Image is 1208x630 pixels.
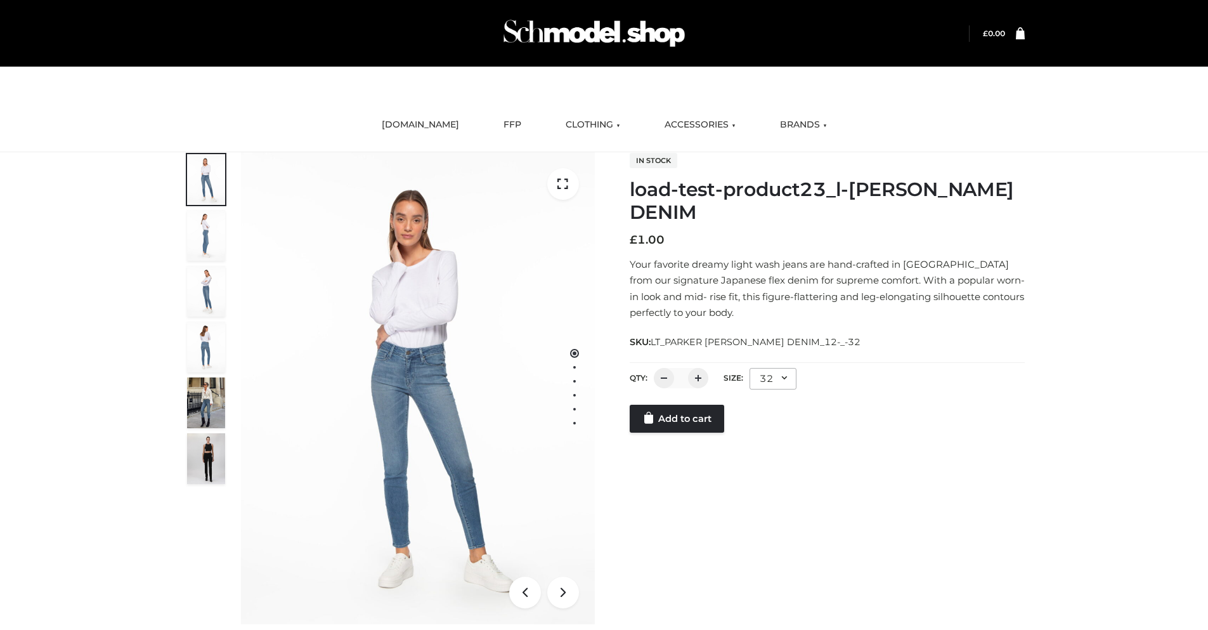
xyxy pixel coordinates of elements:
[770,111,836,139] a: BRANDS
[187,210,225,261] img: 2001KLX-Ava-skinny-cove-4-scaled_4636a833-082b-4702-abec-fd5bf279c4fc.jpg
[187,377,225,428] img: Bowery-Skinny_Cove-1.jpg
[187,433,225,484] img: 49df5f96394c49d8b5cbdcda3511328a.HD-1080p-2.5Mbps-49301101_thumbnail.jpg
[983,29,988,38] span: £
[630,233,637,247] span: £
[494,111,531,139] a: FFP
[630,178,1025,224] h1: load-test-product23_l-[PERSON_NAME] DENIM
[630,153,677,168] span: In stock
[983,29,1005,38] a: £0.00
[750,368,796,390] div: 32
[630,256,1025,321] p: Your favorite dreamy light wash jeans are hand-crafted in [GEOGRAPHIC_DATA] from our signature Ja...
[630,233,665,247] bdi: 1.00
[187,154,225,205] img: 2001KLX-Ava-skinny-cove-1-scaled_9b141654-9513-48e5-b76c-3dc7db129200.jpg
[651,336,861,348] span: LT_PARKER [PERSON_NAME] DENIM_12-_-32
[655,111,745,139] a: ACCESSORIES
[499,8,689,58] img: Schmodel Admin 964
[187,322,225,372] img: 2001KLX-Ava-skinny-cove-2-scaled_32c0e67e-5e94-449c-a916-4c02a8c03427.jpg
[241,152,595,624] img: 2001KLX-Ava-skinny-cove-1-scaled_9b141654-9513-48e5-b76c-3dc7db129200
[630,405,724,433] a: Add to cart
[724,373,743,383] label: Size:
[187,266,225,317] img: 2001KLX-Ava-skinny-cove-3-scaled_eb6bf915-b6b9-448f-8c6c-8cabb27fd4b2.jpg
[556,111,630,139] a: CLOTHING
[983,29,1005,38] bdi: 0.00
[630,334,862,350] span: SKU:
[372,111,469,139] a: [DOMAIN_NAME]
[630,373,647,383] label: QTY:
